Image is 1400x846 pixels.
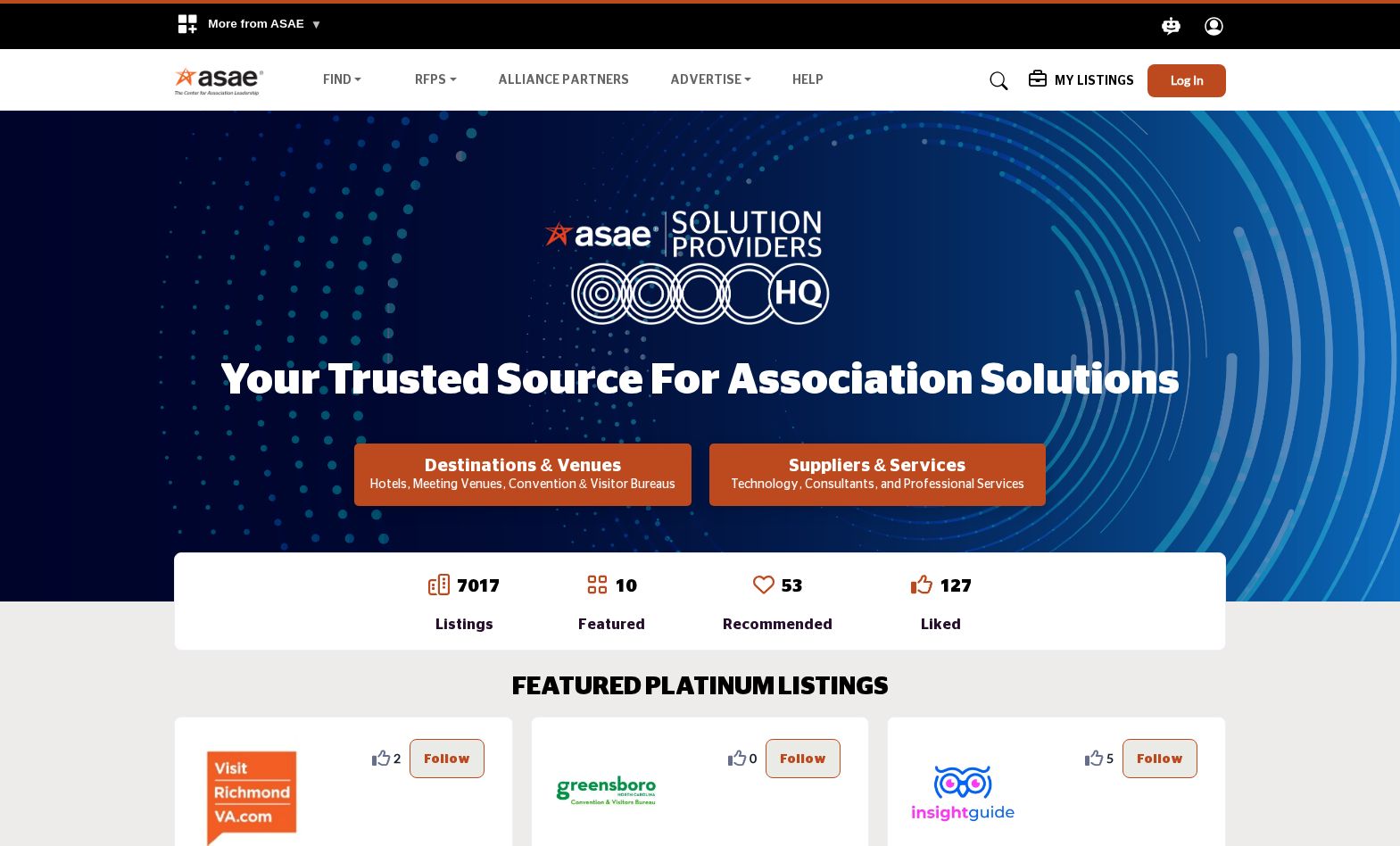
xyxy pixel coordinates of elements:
[709,444,1046,506] button: Suppliers & Services Technology, Consultants, and Professional Services
[393,749,401,767] span: 2
[1137,749,1183,768] p: Follow
[360,477,685,494] p: Hotels, Meeting Venues, Convention & Visitor Bureaus
[911,614,972,635] div: Liked
[428,614,500,635] div: Listings
[512,673,889,703] h2: FEATURED PLATINUM LISTINGS
[615,577,636,595] a: 10
[196,739,303,846] img: Richmond Region Tourism
[1171,72,1204,87] span: Log In
[1055,73,1134,89] h5: My Listings
[1029,70,1134,92] div: My Listings
[208,17,322,30] span: More from ASAE
[1147,64,1226,97] button: Log In
[750,749,757,767] span: 0
[220,353,1180,409] h1: Your Trusted Source for Association Solutions
[498,74,629,87] a: Alliance Partners
[658,69,765,94] a: Advertise
[165,4,334,49] div: More from ASAE
[544,206,857,324] img: image
[457,577,500,595] a: 7017
[1122,739,1197,778] button: Follow
[715,477,1040,494] p: Technology, Consultants, and Professional Services
[174,66,273,95] img: Site Logo
[780,749,826,768] p: Follow
[553,739,660,846] img: Greensboro Area CVB
[360,455,685,477] h2: Destinations & Venues
[410,739,485,778] button: Follow
[354,444,691,506] button: Destinations & Venues Hotels, Meeting Venues, Convention & Visitor Bureaus
[782,577,803,595] a: 53
[586,574,608,599] a: Go to Featured
[911,574,932,595] i: Go to Liked
[973,67,1020,95] a: Search
[766,739,841,778] button: Follow
[578,614,645,635] div: Featured
[792,74,824,87] a: Help
[1106,749,1114,767] span: 5
[424,749,470,768] p: Follow
[723,614,833,635] div: Recommended
[311,69,375,94] a: Find
[402,69,469,94] a: RFPs
[715,455,1040,477] h2: Suppliers & Services
[753,574,775,599] a: Go to Recommended
[940,577,972,595] a: 127
[909,739,1016,846] img: Insight Guide LLC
